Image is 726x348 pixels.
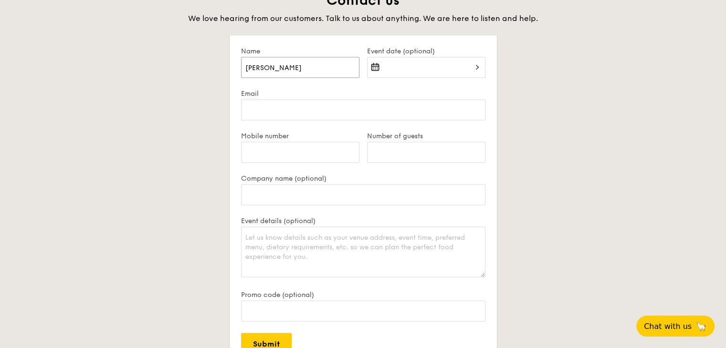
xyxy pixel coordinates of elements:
[241,90,485,98] label: Email
[241,217,485,225] label: Event details (optional)
[241,174,485,183] label: Company name (optional)
[636,316,715,337] button: Chat with us🦙
[241,291,485,299] label: Promo code (optional)
[367,47,485,55] label: Event date (optional)
[367,132,485,140] label: Number of guests
[188,14,538,23] span: We love hearing from our customers. Talk to us about anything. We are here to listen and help.
[241,227,485,277] textarea: Let us know details such as your venue address, event time, preferred menu, dietary requirements,...
[241,132,359,140] label: Mobile number
[241,47,359,55] label: Name
[695,321,707,332] span: 🦙
[644,322,692,331] span: Chat with us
